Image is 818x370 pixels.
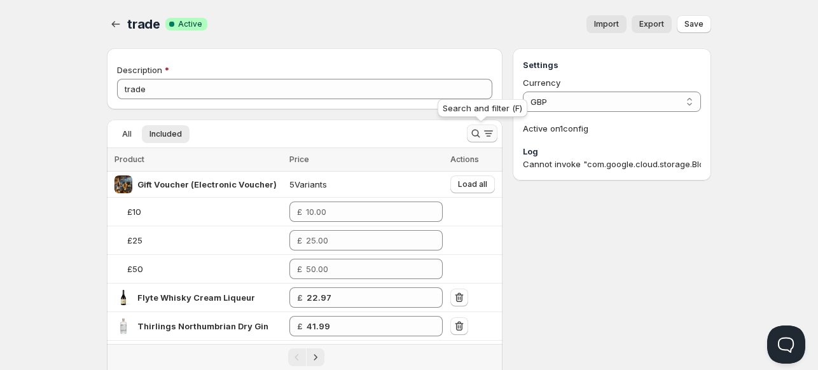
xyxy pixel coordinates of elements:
span: £10 [127,207,141,217]
span: Gift Voucher (Electronic Voucher) [137,179,277,189]
nav: Pagination [107,344,503,370]
button: Load all [450,175,495,193]
span: Active [178,19,202,29]
input: Private internal description [117,79,492,99]
button: Save [677,15,711,33]
span: Load all [458,179,487,189]
span: Flyte Whisky Cream Liqueur [137,292,255,303]
span: Import [594,19,619,29]
span: £ [297,207,302,217]
span: Product [114,154,144,164]
div: Flyte Whisky Cream Liqueur [137,291,255,304]
input: 25.00 [306,230,424,250]
span: Thirlings Northumbrian Dry Gin [137,321,268,331]
span: All [122,129,132,139]
h3: Log [523,145,701,158]
input: 41.99 [307,316,424,336]
input: 22.99 [307,287,424,308]
iframe: Help Scout Beacon - Open [767,325,805,364]
td: 5 Variants [286,172,447,198]
div: £25 [127,234,142,247]
button: Search and filter results [467,125,497,142]
span: £ [297,264,302,274]
h3: Settings [523,58,701,71]
div: Thirlings Northumbrian Dry Gin [137,320,268,332]
span: Export [639,19,664,29]
a: Export [632,15,672,33]
button: Import [586,15,627,33]
div: £10 [127,205,141,218]
strong: £ [297,292,303,303]
span: Currency [523,78,560,88]
span: Save [684,19,704,29]
span: Actions [450,154,479,164]
span: Description [117,65,162,75]
span: £50 [127,264,143,274]
p: Active on 1 config [523,122,701,135]
button: Next [307,348,324,366]
span: £ [297,235,302,245]
strong: £ [297,321,303,331]
span: Price [289,154,309,164]
span: trade [127,17,160,32]
input: 10.00 [306,202,424,222]
div: Cannot invoke "com.google.cloud.storage.Blob.reader(com.google.cloud.storage.Blob$BlobSourceOptio... [523,158,701,170]
input: 50.00 [306,259,424,279]
span: Included [149,129,182,139]
div: Gift Voucher (Electronic Voucher) [137,178,277,191]
div: £50 [127,263,143,275]
span: £25 [127,235,142,245]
